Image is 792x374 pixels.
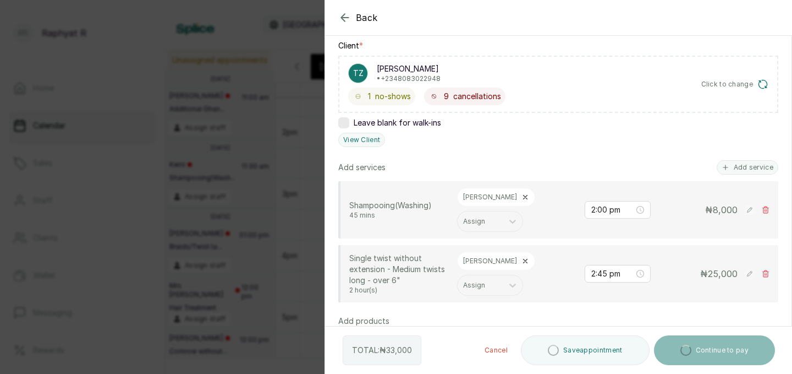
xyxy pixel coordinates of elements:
p: Add services [338,162,386,173]
p: [PERSON_NAME] [463,257,517,265]
p: TOTAL: ₦ [352,345,412,356]
span: 1 [368,91,371,102]
input: Select time [591,204,634,216]
span: 25,000 [708,268,738,279]
p: 45 mins [349,211,448,220]
p: [PERSON_NAME] [377,63,441,74]
button: View Client [338,133,385,147]
span: 9 [444,91,449,102]
button: Click to change [701,79,769,90]
span: Back [356,11,378,24]
button: Continue to pay [654,335,776,365]
label: Client [338,40,363,51]
span: cancellations [453,91,501,102]
button: Saveappointment [521,335,650,365]
p: 2 hour(s) [349,286,448,295]
p: ₦ [700,267,738,280]
input: Select time [591,268,634,280]
button: Add service [717,160,778,175]
span: 8,000 [713,204,738,215]
button: Back [338,11,378,24]
span: 33,000 [386,345,412,355]
span: no-shows [375,91,411,102]
p: [PERSON_NAME] [463,193,517,202]
p: Single twist without extension - Medium twists long - over 6" [349,253,448,286]
button: Cancel [476,335,516,365]
span: Leave blank for walk-ins [354,117,441,128]
p: Add products [338,316,389,327]
p: ₦ [705,203,738,216]
p: Shampooing(Washing) [349,200,448,211]
p: • +234 8083022948 [377,74,441,83]
p: TZ [353,68,364,79]
span: Click to change [701,80,754,89]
